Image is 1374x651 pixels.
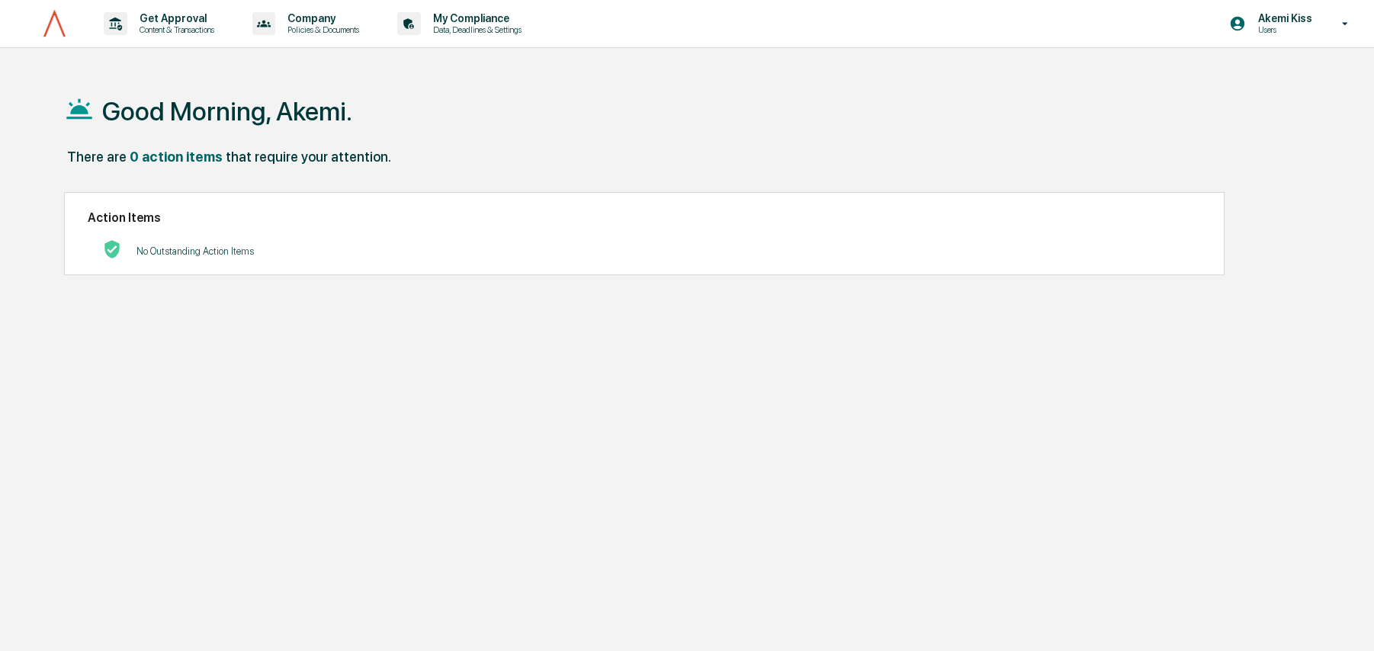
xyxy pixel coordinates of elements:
p: No Outstanding Action Items [136,245,254,257]
p: Policies & Documents [275,24,367,35]
p: Get Approval [127,12,222,24]
img: logo [37,8,73,39]
h1: Good Morning, Akemi. [102,96,352,127]
div: that require your attention. [226,149,391,165]
p: Akemi Kiss [1246,12,1320,24]
div: 0 action items [130,149,223,165]
p: Content & Transactions [127,24,222,35]
img: No Actions logo [103,240,121,258]
p: Data, Deadlines & Settings [421,24,529,35]
h2: Action Items [88,210,1201,225]
p: My Compliance [421,12,529,24]
div: There are [67,149,127,165]
p: Users [1246,24,1320,35]
p: Company [275,12,367,24]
